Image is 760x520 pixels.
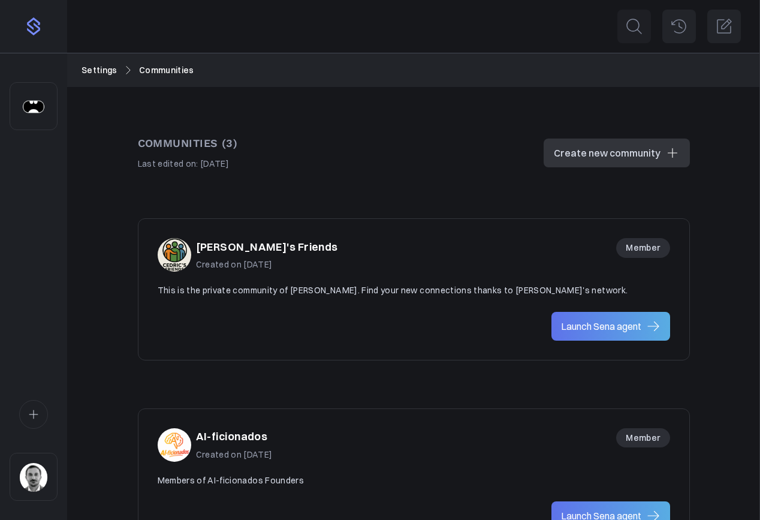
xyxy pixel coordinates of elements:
[139,64,194,77] a: Communities
[158,238,670,297] a: [PERSON_NAME]'s Friends Created on [DATE] Member This is the private community of [PERSON_NAME]. ...
[158,428,670,487] a: AI-ficionados Created on [DATE] Member Members of AI-ficionados Founders
[561,319,641,333] span: Launch Sena agent
[158,284,670,297] p: This is the private community of [PERSON_NAME]. Find your new connections thanks to [PERSON_NAME]...
[196,448,273,461] p: Created on [DATE]
[196,428,268,446] h3: AI-ficionados
[24,17,43,36] img: purple-logo-f4f985042447f6d3a21d9d2f6d8e0030207d587b440d52f708815e5968048218.png
[20,92,47,121] img: h43bkvsr5et7tm34izh0kwce423c
[616,428,669,447] p: Member
[544,139,690,167] button: Create new community
[554,146,661,160] span: Create new community
[616,238,669,257] p: Member
[138,157,238,170] p: Last edited on: [DATE]
[196,258,338,271] p: Created on [DATE]
[158,238,191,272] img: 3pj2efuqyeig3cua8agrd6atck9r
[138,135,238,152] h3: COMMUNITIES (3)
[82,64,746,77] nav: Breadcrumb
[82,64,117,77] a: Settings
[551,312,670,341] button: Launch Sena agent
[20,463,47,492] img: 28af0a1e3d4f40531edab4c731fc1aa6b0a27966.jpg
[196,239,338,256] h3: [PERSON_NAME]'s Friends
[158,474,670,487] p: Members of AI-ficionados Founders
[158,428,191,462] img: 2jp1kfh9ib76c04m8niqu4f45e0u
